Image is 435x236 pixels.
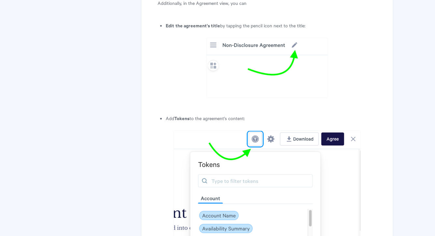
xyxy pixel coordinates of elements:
[175,22,220,29] b: the agreement's title
[166,22,174,29] b: Edit
[174,115,189,121] b: Tokens
[166,21,377,29] li: by tapping the pencil icon next to the title:
[206,38,328,98] img: file-77ALjQb7eW.png
[166,114,377,122] li: Add to the agreement's content:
